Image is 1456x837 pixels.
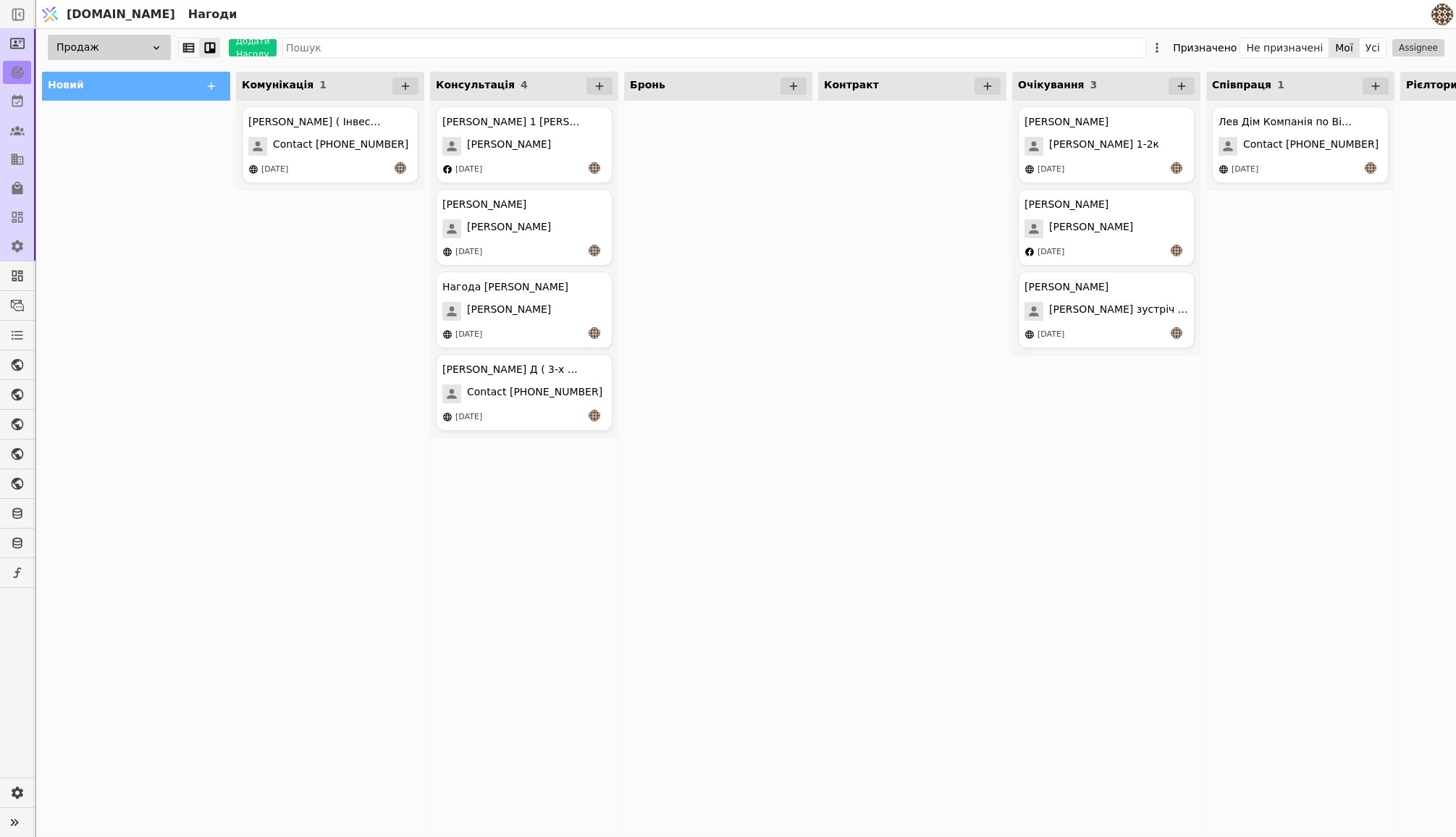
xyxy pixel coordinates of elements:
div: [PERSON_NAME] [442,197,526,212]
span: [PERSON_NAME] 1-2к [1049,137,1159,156]
button: Додати Нагоду [229,39,277,56]
span: [PERSON_NAME] [467,137,551,156]
img: an [589,327,600,339]
span: Contact [PHONE_NUMBER] [273,137,408,156]
span: Комунікація [242,79,313,91]
h2: Нагоди [182,6,237,23]
img: an [1171,327,1182,339]
span: 1 [1277,79,1284,91]
div: [DATE] [455,246,482,258]
button: Усі [1360,38,1386,58]
div: Продаж [48,35,171,60]
span: Контракт [824,79,879,91]
span: Очікування [1018,79,1085,91]
a: [DOMAIN_NAME] [36,1,182,28]
div: [DATE] [455,411,482,424]
div: [DATE] [1038,164,1064,176]
img: facebook.svg [1024,247,1035,257]
div: Лев Дім Компанія по Вікнах [1219,114,1356,130]
span: 1 [319,79,327,91]
span: [PERSON_NAME] зустріч 13.08 [1049,302,1188,321]
span: [PERSON_NAME] [467,302,551,321]
img: online-store.svg [248,164,258,174]
div: [PERSON_NAME][PERSON_NAME] зустріч 13.08[DATE]an [1018,272,1195,348]
div: Нагода [PERSON_NAME][PERSON_NAME][DATE]an [436,272,613,348]
img: online-store.svg [442,247,453,257]
div: [DATE] [455,329,482,341]
span: Консультація [436,79,515,91]
div: [PERSON_NAME][PERSON_NAME] 1-2к[DATE]an [1018,106,1195,183]
div: [DATE] [455,164,482,176]
img: online-store.svg [442,412,453,422]
div: Призначено [1173,38,1237,58]
span: Contact [PHONE_NUMBER] [1243,137,1379,156]
span: Новий [48,79,84,91]
img: an [1365,162,1376,174]
img: online-store.svg [1024,164,1035,174]
div: [PERSON_NAME] Д ( 3-х к ) [442,362,580,377]
button: Не призначені [1240,38,1329,58]
span: 3 [1090,79,1098,91]
img: an [395,162,406,174]
div: [PERSON_NAME] 1 [PERSON_NAME][PERSON_NAME][DATE]an [436,106,613,183]
div: [DATE] [1038,329,1064,341]
span: Співпраця [1212,79,1271,91]
span: [DOMAIN_NAME] [67,6,175,23]
img: an [589,162,600,174]
div: [PERSON_NAME] ( Інвестиція ) [248,114,386,130]
div: [DATE] [1038,246,1064,258]
div: [PERSON_NAME] ( Інвестиція )Contact [PHONE_NUMBER][DATE]an [242,106,418,183]
div: Лев Дім Компанія по ВікнахContact [PHONE_NUMBER][DATE]an [1212,106,1389,183]
div: [PERSON_NAME] [1024,114,1108,130]
div: [PERSON_NAME] [1024,279,1108,295]
div: [DATE] [261,164,288,176]
img: an [589,245,600,256]
img: online-store.svg [442,329,453,340]
img: 4183bec8f641d0a1985368f79f6ed469 [1431,4,1453,25]
img: an [1171,162,1182,174]
div: [PERSON_NAME][PERSON_NAME][DATE]an [1018,189,1195,266]
img: facebook.svg [442,164,453,174]
button: Assignee [1392,39,1444,56]
a: Додати Нагоду [220,39,277,56]
div: [PERSON_NAME] 1 [PERSON_NAME] [442,114,580,130]
img: an [1171,245,1182,256]
div: [DATE] [1232,164,1258,176]
span: [PERSON_NAME] [467,219,551,238]
span: 4 [521,79,528,91]
img: an [589,410,600,421]
div: [PERSON_NAME] Д ( 3-х к )Contact [PHONE_NUMBER][DATE]an [436,354,613,431]
img: Logo [39,1,61,28]
span: Contact [PHONE_NUMBER] [467,384,602,403]
span: [PERSON_NAME] [1049,219,1133,238]
input: Пошук [282,38,1147,58]
span: Бронь [630,79,665,91]
div: [PERSON_NAME] [1024,197,1108,212]
button: Мої [1329,38,1360,58]
img: online-store.svg [1024,329,1035,340]
div: Нагода [PERSON_NAME] [442,279,568,295]
div: [PERSON_NAME][PERSON_NAME][DATE]an [436,189,613,266]
img: online-store.svg [1219,164,1229,174]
